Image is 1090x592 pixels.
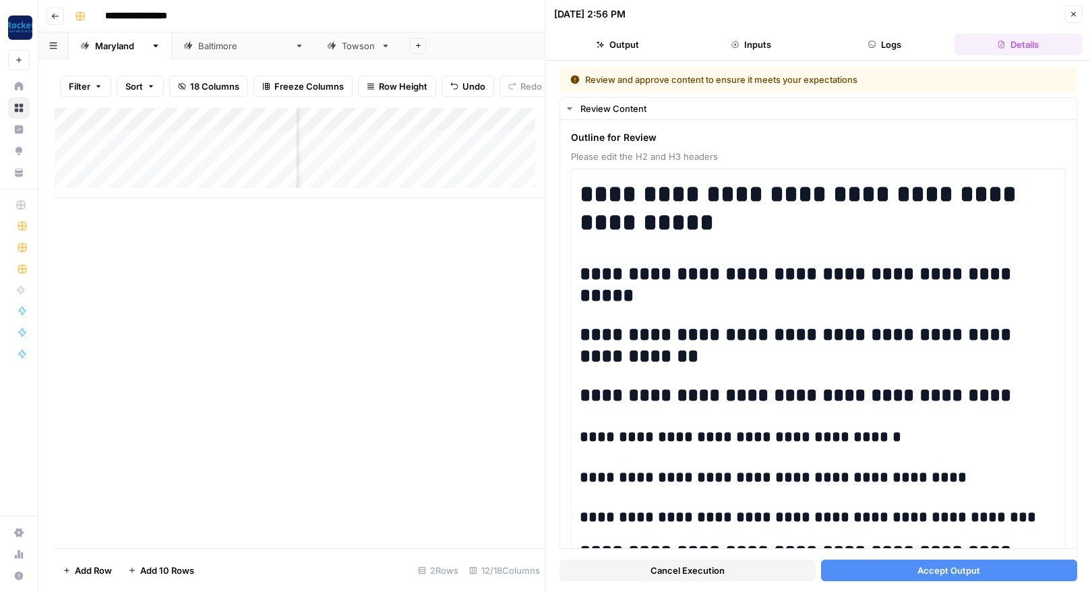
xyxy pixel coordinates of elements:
a: [GEOGRAPHIC_DATA] [172,32,315,59]
button: 18 Columns [169,76,248,97]
div: [GEOGRAPHIC_DATA] [198,39,289,53]
span: Cancel Execution [650,564,724,577]
button: Add 10 Rows [120,560,202,581]
button: Cancel Execution [559,560,816,581]
button: Filter [60,76,111,97]
span: Undo [462,80,485,93]
span: Please edit the H2 and H3 headers [571,150,1066,163]
div: Review and approve content to ensure it meets your expectations [570,73,962,86]
button: Output [554,34,682,55]
div: [US_STATE] [95,39,146,53]
div: [DATE] 2:56 PM [554,7,626,21]
a: Usage [8,543,30,565]
a: Your Data [8,162,30,183]
div: 12/18 Columns [464,560,545,581]
button: Row Height [358,76,436,97]
button: Inputs [687,34,815,55]
a: Opportunities [8,140,30,162]
span: Filter [69,80,90,93]
span: Add 10 Rows [140,564,194,577]
a: Home [8,76,30,97]
button: Logs [820,34,948,55]
span: 18 Columns [190,80,239,93]
a: Settings [8,522,30,543]
button: Redo [499,76,551,97]
span: Add Row [75,564,112,577]
div: 2 Rows [413,560,464,581]
button: Undo [442,76,494,97]
span: Sort [125,80,143,93]
div: Towson [342,39,375,53]
span: Redo [520,80,542,93]
a: [US_STATE] [69,32,172,59]
button: Review Content [560,98,1077,119]
button: Add Row [55,560,120,581]
div: Review Content [580,102,1068,115]
span: Row Height [379,80,427,93]
span: Accept Output [917,564,980,577]
span: Outline for Review [571,131,1066,144]
img: Rocket Pilots Logo [8,16,32,40]
a: Towson [315,32,402,59]
button: Sort [117,76,164,97]
button: Workspace: Rocket Pilots [8,11,30,45]
button: Freeze Columns [253,76,353,97]
a: Browse [8,97,30,119]
button: Accept Output [820,560,1077,581]
button: Details [954,34,1082,55]
span: Freeze Columns [274,80,344,93]
button: Help + Support [8,565,30,587]
a: Insights [8,119,30,140]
